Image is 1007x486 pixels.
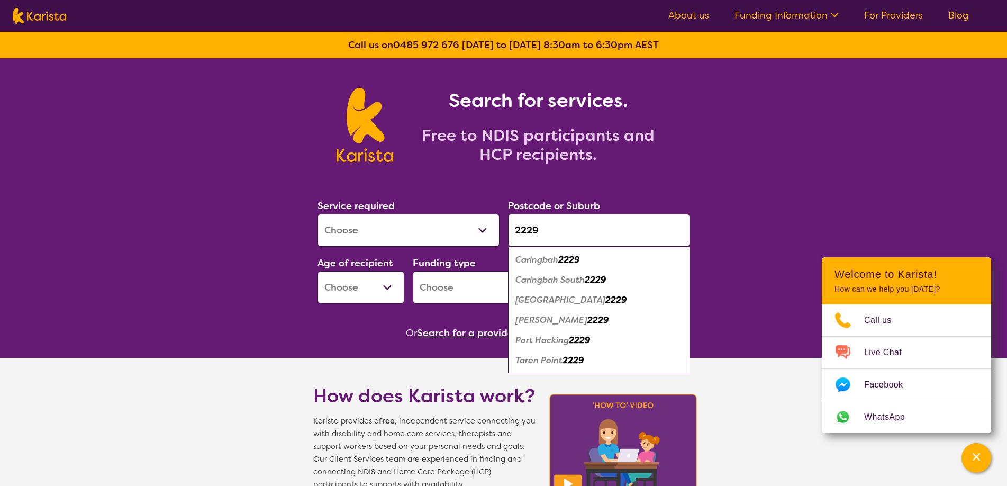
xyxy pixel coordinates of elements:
[961,443,991,473] button: Channel Menu
[558,254,579,265] em: 2229
[834,285,978,294] p: How can we help you [DATE]?
[515,254,558,265] em: Caringbah
[417,325,601,341] button: Search for a provider to leave a review
[864,312,904,328] span: Call us
[406,88,670,113] h1: Search for services.
[834,268,978,281] h2: Welcome to Karista!
[513,250,685,270] div: Caringbah 2229
[569,335,590,346] em: 2229
[348,39,659,51] b: Call us on [DATE] to [DATE] 8:30am to 6:30pm AEST
[513,270,685,290] div: Caringbah South 2229
[508,214,690,247] input: Type
[337,88,393,162] img: Karista logo
[864,409,918,425] span: WhatsApp
[406,325,417,341] span: Or
[513,350,685,371] div: Taren Point 2229
[513,310,685,330] div: Lilli Pilli 2229
[515,294,605,305] em: [GEOGRAPHIC_DATA]
[406,126,670,164] h2: Free to NDIS participants and HCP recipients.
[864,9,923,22] a: For Providers
[317,200,395,212] label: Service required
[822,401,991,433] a: Web link opens in a new tab.
[734,9,839,22] a: Funding Information
[605,294,627,305] em: 2229
[585,274,606,285] em: 2229
[822,304,991,433] ul: Choose channel
[563,355,584,366] em: 2229
[822,257,991,433] div: Channel Menu
[864,377,915,393] span: Facebook
[513,330,685,350] div: Port Hacking 2229
[515,274,585,285] em: Caringbah South
[515,314,587,326] em: [PERSON_NAME]
[864,345,914,361] span: Live Chat
[948,9,969,22] a: Blog
[515,355,563,366] em: Taren Point
[587,314,609,326] em: 2229
[13,8,66,24] img: Karista logo
[313,383,536,409] h1: How does Karista work?
[379,416,395,426] b: free
[668,9,709,22] a: About us
[317,257,393,269] label: Age of recipient
[515,335,569,346] em: Port Hacking
[393,39,459,51] a: 0485 972 676
[508,200,600,212] label: Postcode or Suburb
[513,290,685,310] div: Dolans Bay 2229
[413,257,476,269] label: Funding type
